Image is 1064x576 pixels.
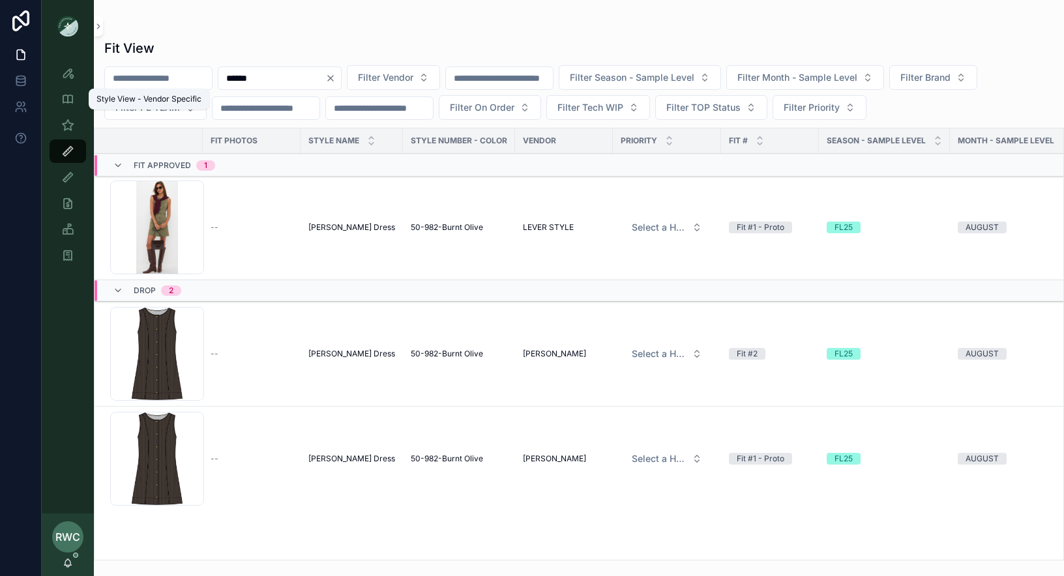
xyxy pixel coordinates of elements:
span: Select a HP FIT LEVEL [632,452,687,465]
span: [PERSON_NAME] [523,349,586,359]
div: Fit #2 [737,348,758,360]
a: 50-982-Burnt Olive [411,349,507,359]
span: Drop [134,285,156,296]
span: Filter Tech WIP [557,101,623,114]
a: -- [211,349,293,359]
div: 1 [204,160,207,171]
div: AUGUST [966,222,999,233]
span: Season - Sample Level [827,136,926,146]
a: Select Button [621,446,713,471]
span: Filter Vendor [358,71,413,84]
div: AUGUST [966,453,999,465]
a: [PERSON_NAME] Dress [308,349,395,359]
span: Fit Approved [134,160,191,171]
div: FL25 [835,222,853,233]
span: Filter Season - Sample Level [570,71,694,84]
span: Filter Brand [900,71,951,84]
button: Select Button [773,95,866,120]
span: Select a HP FIT LEVEL [632,221,687,234]
h1: Fit View [104,39,155,57]
div: scrollable content [42,52,94,284]
a: [PERSON_NAME] [523,454,605,464]
a: FL25 [827,222,942,233]
span: Fit # [729,136,748,146]
span: LEVER STYLE [523,222,574,233]
div: Fit #1 - Proto [737,453,784,465]
span: PRIORITY [621,136,657,146]
div: Style View - Vendor Specific [96,94,201,104]
a: -- [211,222,293,233]
a: 50-982-Burnt Olive [411,454,507,464]
span: 50-982-Burnt Olive [411,454,483,464]
button: Select Button [621,216,713,239]
button: Select Button [621,342,713,366]
a: FL25 [827,348,942,360]
span: Style Number - Color [411,136,507,146]
button: Clear [325,73,341,83]
span: [PERSON_NAME] [523,454,586,464]
span: Filter On Order [450,101,514,114]
button: Select Button [655,95,767,120]
button: Select Button [889,65,977,90]
a: [PERSON_NAME] Dress [308,454,395,464]
a: Fit #1 - Proto [729,453,811,465]
span: Filter Priority [784,101,840,114]
div: FL25 [835,453,853,465]
a: -- [211,454,293,464]
span: -- [211,222,218,233]
span: 50-982-Burnt Olive [411,349,483,359]
a: FL25 [827,453,942,465]
span: -- [211,349,218,359]
a: LEVER STYLE [523,222,605,233]
button: Select Button [559,65,721,90]
span: Filter Month - Sample Level [737,71,857,84]
span: Filter TOP Status [666,101,741,114]
span: 50-982-Burnt Olive [411,222,483,233]
span: STYLE NAME [308,136,359,146]
img: App logo [57,16,78,36]
div: Fit #1 - Proto [737,222,784,233]
button: Select Button [621,447,713,470]
div: FL25 [835,348,853,360]
button: Select Button [347,65,440,90]
span: MONTH - SAMPLE LEVEL [958,136,1054,146]
span: -- [211,454,218,464]
a: [PERSON_NAME] [523,349,605,359]
a: Select Button [621,341,713,366]
a: Select Button [621,215,713,240]
span: RWC [55,529,80,545]
span: Fit Photos [211,136,258,146]
a: [PERSON_NAME] Dress [308,222,395,233]
a: Fit #1 - Proto [729,222,811,233]
span: Select a HP FIT LEVEL [632,347,687,360]
button: Select Button [546,95,650,120]
a: 50-982-Burnt Olive [411,222,507,233]
button: Select Button [439,95,541,120]
div: 2 [169,285,173,296]
button: Select Button [726,65,884,90]
div: AUGUST [966,348,999,360]
a: Fit #2 [729,348,811,360]
span: Vendor [523,136,556,146]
